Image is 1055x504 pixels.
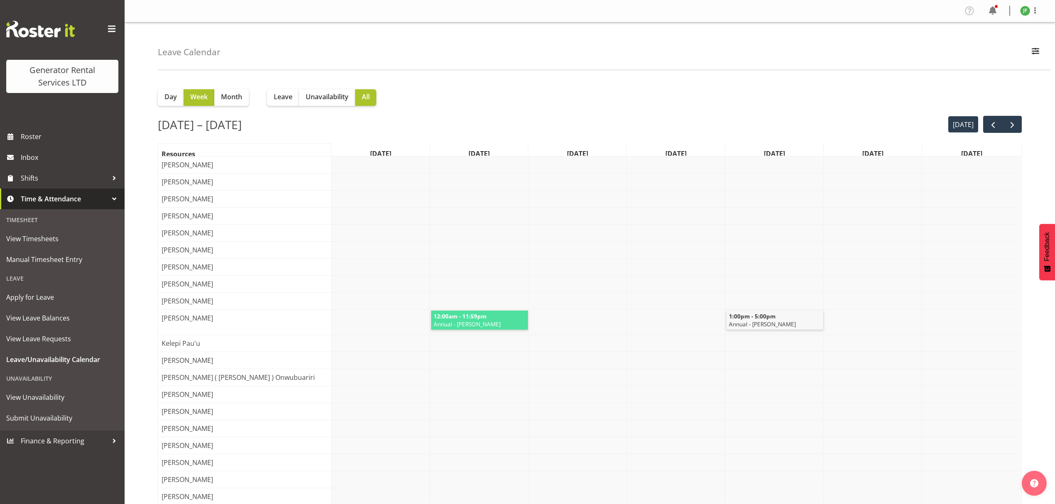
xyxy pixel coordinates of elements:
[2,370,123,387] div: Unavailability
[164,92,177,102] span: Day
[160,194,215,204] span: [PERSON_NAME]
[959,149,984,159] span: [DATE]
[160,355,215,365] span: [PERSON_NAME]
[467,149,491,159] span: [DATE]
[160,423,215,433] span: [PERSON_NAME]
[6,21,75,37] img: Rosterit website logo
[2,228,123,249] a: View Timesheets
[160,475,215,484] span: [PERSON_NAME]
[6,412,118,424] span: Submit Unavailability
[1039,224,1055,280] button: Feedback - Show survey
[21,193,108,205] span: Time & Attendance
[160,313,215,323] span: [PERSON_NAME]
[214,89,249,106] button: Month
[6,312,118,324] span: View Leave Balances
[299,89,355,106] button: Unavailability
[158,89,184,106] button: Day
[433,320,526,328] span: Annual - [PERSON_NAME]
[160,245,215,255] span: [PERSON_NAME]
[2,287,123,308] a: Apply for Leave
[160,492,215,502] span: [PERSON_NAME]
[6,391,118,404] span: View Unavailability
[306,92,348,102] span: Unavailability
[21,130,120,143] span: Roster
[565,149,590,159] span: [DATE]
[160,149,197,159] span: Resources
[368,149,393,159] span: [DATE]
[160,160,215,170] span: [PERSON_NAME]
[6,353,118,366] span: Leave/Unavailability Calendar
[2,408,123,428] a: Submit Unavailability
[160,458,215,467] span: [PERSON_NAME]
[160,440,215,450] span: [PERSON_NAME]
[728,320,822,328] span: Annual - [PERSON_NAME]
[1043,232,1051,261] span: Feedback
[664,149,688,159] span: [DATE]
[158,116,242,133] h2: [DATE] – [DATE]
[1002,116,1022,133] button: next
[728,312,776,320] span: 1:00pm - 5:00pm
[2,308,123,328] a: View Leave Balances
[6,291,118,303] span: Apply for Leave
[15,64,110,89] div: Generator Rental Services LTD
[160,406,215,416] span: [PERSON_NAME]
[1027,43,1044,61] button: Filter Employees
[221,92,242,102] span: Month
[21,435,108,447] span: Finance & Reporting
[160,296,215,306] span: [PERSON_NAME]
[2,249,123,270] a: Manual Timesheet Entry
[160,279,215,289] span: [PERSON_NAME]
[160,177,215,187] span: [PERSON_NAME]
[2,328,123,349] a: View Leave Requests
[190,92,208,102] span: Week
[160,262,215,272] span: [PERSON_NAME]
[2,211,123,228] div: Timesheet
[1030,479,1038,487] img: help-xxl-2.png
[274,92,292,102] span: Leave
[433,312,487,320] span: 12:00am - 11:59pm
[1020,6,1030,16] img: jack-ford10538.jpg
[6,253,118,266] span: Manual Timesheet Entry
[160,338,202,348] span: Kelepi Pau'u
[184,89,214,106] button: Week
[6,232,118,245] span: View Timesheets
[983,116,1003,133] button: prev
[2,349,123,370] a: Leave/Unavailability Calendar
[160,389,215,399] span: [PERSON_NAME]
[762,149,787,159] span: [DATE]
[355,89,376,106] button: All
[2,387,123,408] a: View Unavailability
[362,92,370,102] span: All
[160,372,316,382] span: [PERSON_NAME] ( [PERSON_NAME] ) Onwubuariri
[158,47,221,57] h4: Leave Calendar
[948,116,979,132] button: [DATE]
[160,211,215,221] span: [PERSON_NAME]
[267,89,299,106] button: Leave
[160,228,215,238] span: [PERSON_NAME]
[861,149,885,159] span: [DATE]
[21,172,108,184] span: Shifts
[21,151,120,164] span: Inbox
[6,333,118,345] span: View Leave Requests
[2,270,123,287] div: Leave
